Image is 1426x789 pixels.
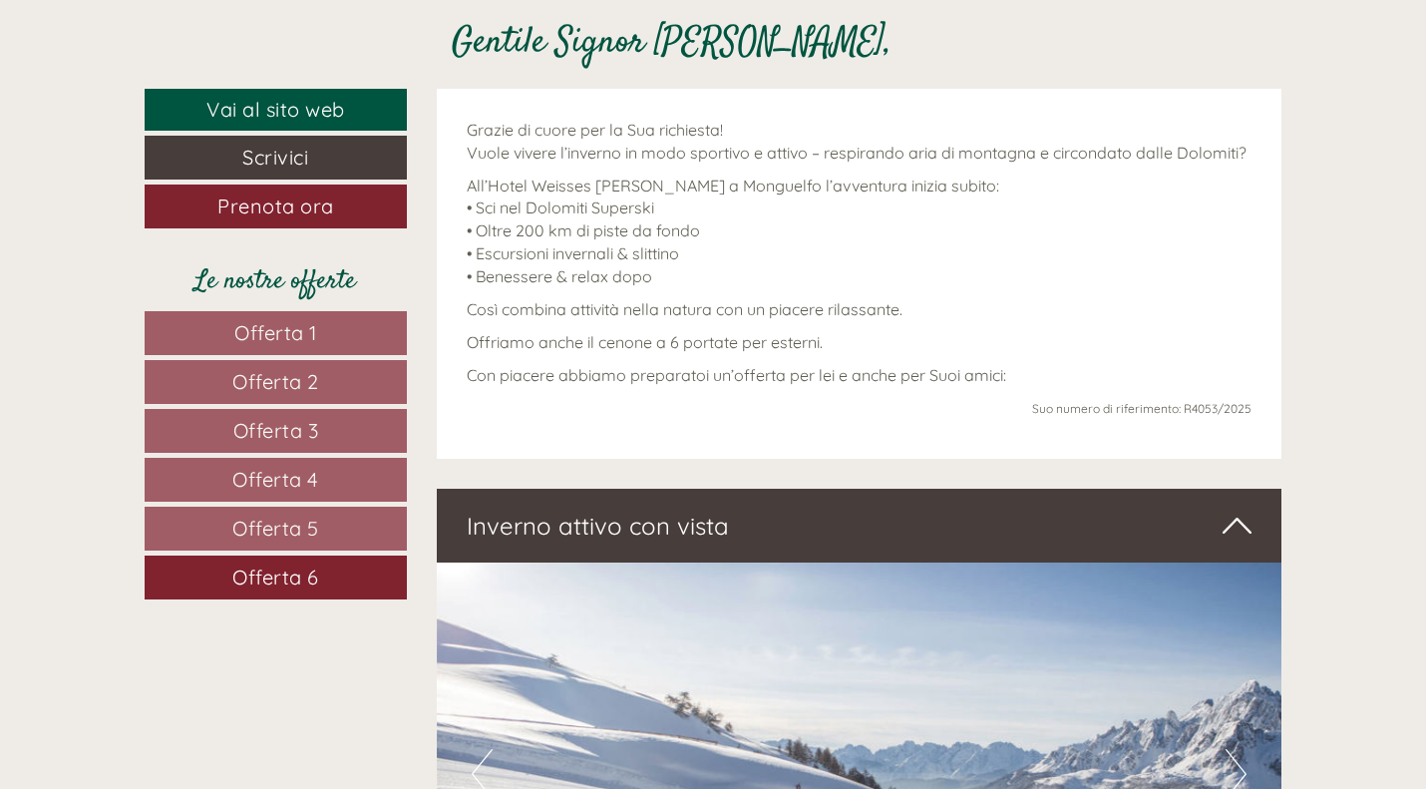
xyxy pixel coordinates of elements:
[232,516,319,541] span: Offerta 5
[234,320,317,345] span: Offerta 1
[233,418,319,443] span: Offerta 3
[1032,401,1251,416] span: Suo numero di riferimento: R4053/2025
[452,24,891,64] h1: Gentile Signor [PERSON_NAME],
[467,298,1252,321] p: Così combina attività nella natura con un piacere rilassante.
[15,54,325,115] div: Buon giorno, come possiamo aiutarla?
[232,467,319,492] span: Offerta 4
[145,185,407,228] a: Prenota ora
[353,15,434,49] div: lunedì
[467,364,1252,387] p: Con piacere abbiamo preparatoi un’offerta per lei e anche per Suoi amici:
[467,175,1252,288] p: All’Hotel Weisses [PERSON_NAME] a Monguelfo l’avventura inizia subito: • Sci nel Dolomiti Supersk...
[145,263,407,300] div: Le nostre offerte
[232,565,319,590] span: Offerta 6
[145,136,407,180] a: Scrivici
[232,369,319,394] span: Offerta 2
[678,517,787,561] button: Invia
[30,58,315,74] div: Hotel Weisses [PERSON_NAME]
[467,119,1252,165] p: Grazie di cuore per la Sua richiesta! Vuole vivere l’inverno in modo sportivo e attivo – respiran...
[437,489,1282,563] div: Inverno attivo con vista
[30,97,315,111] small: 14:55
[467,331,1252,354] p: Offriamo anche il cenone a 6 portate per esterni.
[145,89,407,132] a: Vai al sito web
